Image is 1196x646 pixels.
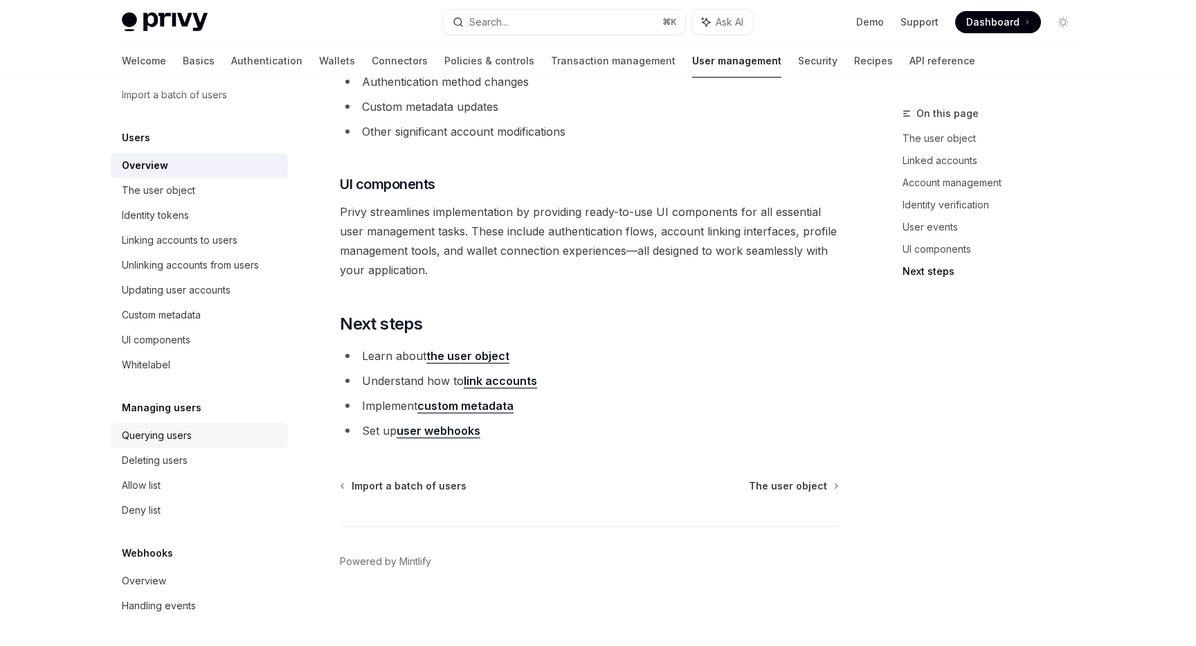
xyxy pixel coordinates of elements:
[443,10,685,35] button: Search...⌘K
[111,253,288,278] a: Unlinking accounts from users
[903,172,1085,194] a: Account management
[397,424,480,438] a: user webhooks
[749,479,827,493] span: The user object
[122,477,161,494] div: Allow list
[340,97,839,116] li: Custom metadata updates
[122,400,201,416] h5: Managing users
[716,15,743,29] span: Ask AI
[909,44,975,78] a: API reference
[122,157,168,174] div: Overview
[122,12,208,32] img: light logo
[111,568,288,593] a: Overview
[692,10,753,35] button: Ask AI
[122,427,192,444] div: Querying users
[551,44,676,78] a: Transaction management
[426,349,509,364] a: the user object
[122,282,230,298] div: Updating user accounts
[111,498,288,523] a: Deny list
[122,307,201,323] div: Custom metadata
[966,15,1020,29] span: Dashboard
[122,207,189,224] div: Identity tokens
[903,194,1085,216] a: Identity verification
[340,202,839,280] span: Privy streamlines implementation by providing ready-to-use UI components for all essential user m...
[856,15,884,29] a: Demo
[122,257,259,273] div: Unlinking accounts from users
[122,598,196,614] div: Handling events
[122,573,166,589] div: Overview
[111,448,288,473] a: Deleting users
[340,72,839,91] li: Authentication method changes
[662,17,677,28] span: ⌘ K
[340,371,839,391] li: Understand how to
[372,44,428,78] a: Connectors
[122,545,173,562] h5: Webhooks
[122,232,237,249] div: Linking accounts to users
[340,313,422,335] span: Next steps
[183,44,215,78] a: Basics
[340,122,839,141] li: Other significant account modifications
[111,178,288,203] a: The user object
[122,502,161,519] div: Deny list
[903,260,1085,282] a: Next steps
[122,182,195,199] div: The user object
[122,452,188,469] div: Deleting users
[903,238,1085,260] a: UI components
[340,555,431,568] a: Powered by Mintlify
[340,174,435,194] span: UI components
[903,216,1085,238] a: User events
[749,479,837,493] a: The user object
[111,473,288,498] a: Allow list
[916,105,979,122] span: On this page
[1052,11,1074,33] button: Toggle dark mode
[111,352,288,377] a: Whitelabel
[341,479,466,493] a: Import a batch of users
[111,278,288,303] a: Updating user accounts
[122,44,166,78] a: Welcome
[122,332,190,348] div: UI components
[319,44,355,78] a: Wallets
[231,44,302,78] a: Authentication
[903,150,1085,172] a: Linked accounts
[417,399,514,413] a: custom metadata
[111,328,288,352] a: UI components
[111,593,288,618] a: Handling events
[854,44,893,78] a: Recipes
[444,44,534,78] a: Policies & controls
[692,44,781,78] a: User management
[122,129,150,146] h5: Users
[111,228,288,253] a: Linking accounts to users
[955,11,1041,33] a: Dashboard
[903,127,1085,150] a: The user object
[900,15,939,29] a: Support
[340,421,839,440] li: Set up
[352,479,466,493] span: Import a batch of users
[798,44,837,78] a: Security
[464,374,537,388] a: link accounts
[469,14,508,30] div: Search...
[111,153,288,178] a: Overview
[111,203,288,228] a: Identity tokens
[340,346,839,366] li: Learn about
[111,303,288,328] a: Custom metadata
[111,423,288,448] a: Querying users
[340,396,839,415] li: Implement
[122,357,170,373] div: Whitelabel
